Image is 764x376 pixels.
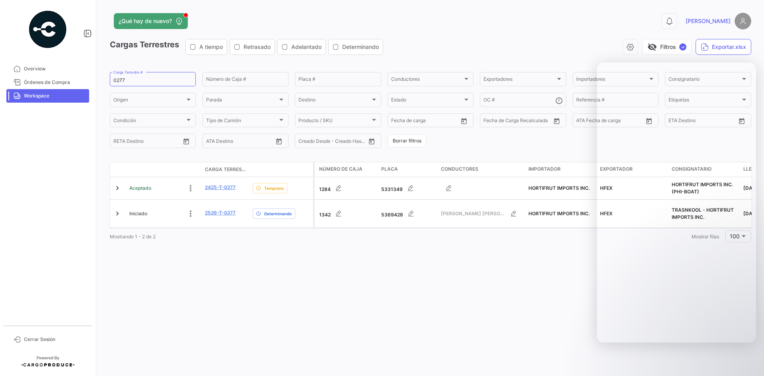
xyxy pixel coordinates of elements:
[113,210,121,218] a: Expand/Collapse Row
[411,119,443,125] input: Hasta
[483,78,555,83] span: Exportadores
[264,210,292,217] span: Determinando
[273,135,285,147] button: Open calendar
[333,139,365,145] input: Creado Hasta
[696,39,751,55] button: Exportar.xlsx
[503,119,535,125] input: Hasta
[264,185,284,191] span: Temprano
[319,206,375,222] div: 1342
[24,79,86,86] span: Órdenes de Compra
[391,119,405,125] input: Desde
[441,210,506,217] span: [PERSON_NAME] [PERSON_NAME]
[342,43,379,51] span: Determinando
[576,78,648,83] span: Importadores
[314,162,378,177] datatable-header-cell: Número de Caja
[525,162,597,177] datatable-header-cell: Importador
[597,62,756,343] iframe: Intercom live chat
[110,39,386,55] h3: Cargas Terrestres
[199,43,223,51] span: A tiempo
[6,76,89,89] a: Órdenes de Compra
[735,13,751,29] img: placeholder-user.png
[206,98,278,104] span: Parada
[244,43,271,51] span: Retrasado
[576,119,600,125] input: ATA Desde
[24,65,86,72] span: Overview
[366,135,378,147] button: Open calendar
[205,166,246,173] span: Carga Terrestre #
[186,39,227,55] button: A tiempo
[391,78,463,83] span: Conductores
[483,119,498,125] input: Desde
[647,42,657,52] span: visibility_off
[528,210,590,216] span: HORTIFRUT IMPORTS INC.
[686,17,731,25] span: [PERSON_NAME]
[737,349,756,368] iframe: Intercom live chat
[528,185,590,191] span: HORTIFRUT IMPORTS INC.
[113,139,128,145] input: Desde
[528,166,561,173] span: Importador
[126,166,202,173] datatable-header-cell: Estado
[441,166,478,173] span: Conductores
[298,98,370,104] span: Destino
[278,39,325,55] button: Adelantado
[24,336,86,343] span: Cerrar Sesión
[129,185,151,192] span: Aceptado
[28,10,68,49] img: powered-by.png
[642,39,692,55] button: visibility_offFiltros✓
[113,184,121,192] a: Expand/Collapse Row
[319,166,363,173] span: Número de Caja
[249,166,313,173] datatable-header-cell: Delay Status
[180,135,192,147] button: Open calendar
[113,119,185,125] span: Condición
[236,139,268,145] input: ATA Hasta
[6,89,89,103] a: Workspace
[110,234,156,240] span: Mostrando 1 - 2 de 2
[381,166,398,173] span: Placa
[458,115,470,127] button: Open calendar
[298,119,370,125] span: Producto / SKU
[114,13,188,29] button: ¿Qué hay de nuevo?
[291,43,322,51] span: Adelantado
[551,115,563,127] button: Open calendar
[679,43,686,51] span: ✓
[206,139,230,145] input: ATA Desde
[6,62,89,76] a: Overview
[388,134,427,148] button: Borrar filtros
[113,98,185,104] span: Origen
[381,180,435,196] div: 5331349
[391,98,463,104] span: Estado
[129,210,147,217] span: Iniciado
[438,162,525,177] datatable-header-cell: Conductores
[24,92,86,99] span: Workspace
[329,39,383,55] button: Determinando
[119,17,172,25] span: ¿Qué hay de nuevo?
[202,163,249,176] datatable-header-cell: Carga Terrestre #
[205,209,236,216] a: 2526-T-0277
[230,39,275,55] button: Retrasado
[298,139,328,145] input: Creado Desde
[205,184,236,191] a: 2425-T-0277
[378,162,438,177] datatable-header-cell: Placa
[133,139,165,145] input: Hasta
[319,180,375,196] div: 1284
[206,119,278,125] span: Tipo de Camión
[381,206,435,222] div: 5369428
